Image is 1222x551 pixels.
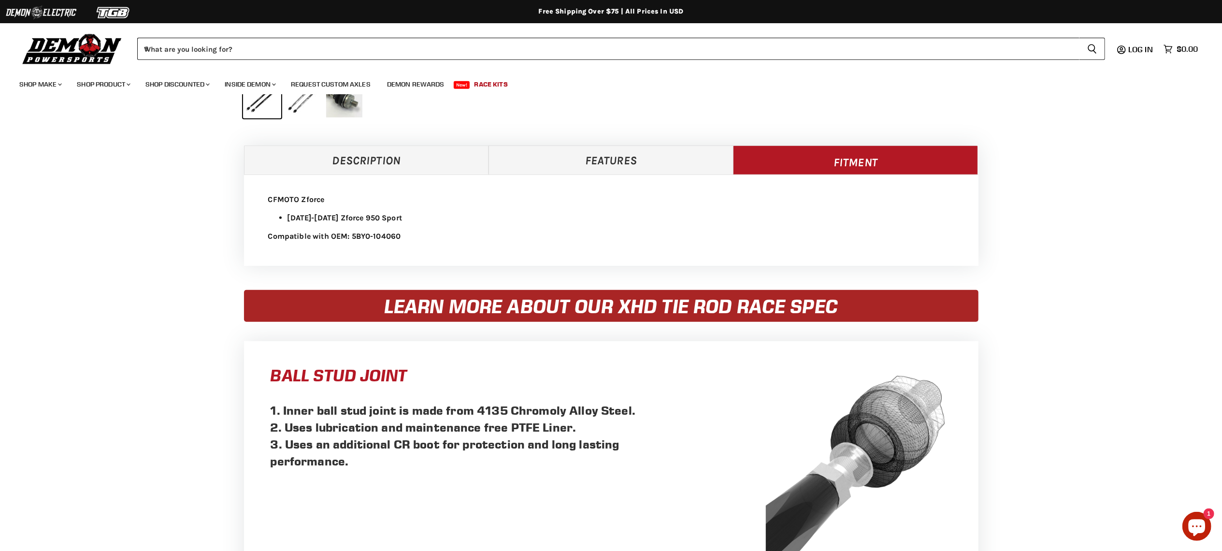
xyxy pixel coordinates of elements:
[1177,44,1198,54] span: $0.00
[1159,42,1203,56] a: $0.00
[489,145,733,174] a: Features
[70,74,136,94] a: Shop Product
[217,74,282,94] a: Inside Demon
[1128,44,1153,54] span: Log in
[284,80,322,118] button: PATD-3004XHD-N thumbnail
[225,7,998,16] div: Free Shipping Over $75 | All Prices In USD
[244,290,978,322] div: LEARN MORE ABOUT OUR XHD TIE ROD RACE SPEC
[380,74,452,94] a: Demon Rewards
[284,74,378,94] a: Request Custom Axles
[1124,45,1159,54] a: Log in
[5,3,77,22] img: Demon Electric Logo 2
[137,38,1079,60] input: When autocomplete results are available use up and down arrows to review and enter to select
[1179,512,1214,543] inbox-online-store-chat: Shopify online store chat
[263,361,650,390] div: BALL STUD JOINT
[268,231,954,242] div: Compatible with OEM: 5BY0-104060
[268,194,954,205] div: CFMOTO Zforce
[263,394,650,477] div: 1. Inner ball stud joint is made from 4135 Chromoly Alloy Steel. 2. Uses lubrication and maintena...
[243,80,281,118] button: (FOR TESTING) CFMOTO ZFORCE 950 Demon Xtreme Heavy Duty Tie Rod Race Spec thumbnail
[12,71,1195,94] ul: Main menu
[12,74,68,94] a: Shop Make
[467,74,515,94] a: Race Kits
[77,3,150,22] img: TGB Logo 2
[19,31,125,66] img: Demon Powersports
[1079,38,1105,60] button: Search
[325,80,363,118] button: (FOR TESTING) CFMOTO ZFORCE 950 Demon Xtreme Heavy Duty Tie Rod Race Spec thumbnail
[244,145,489,174] a: Description
[733,145,978,174] a: Fitment
[454,81,470,89] span: New!
[288,213,954,223] li: [DATE]-[DATE] Zforce 950 Sport
[138,74,216,94] a: Shop Discounted
[137,38,1105,60] form: Product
